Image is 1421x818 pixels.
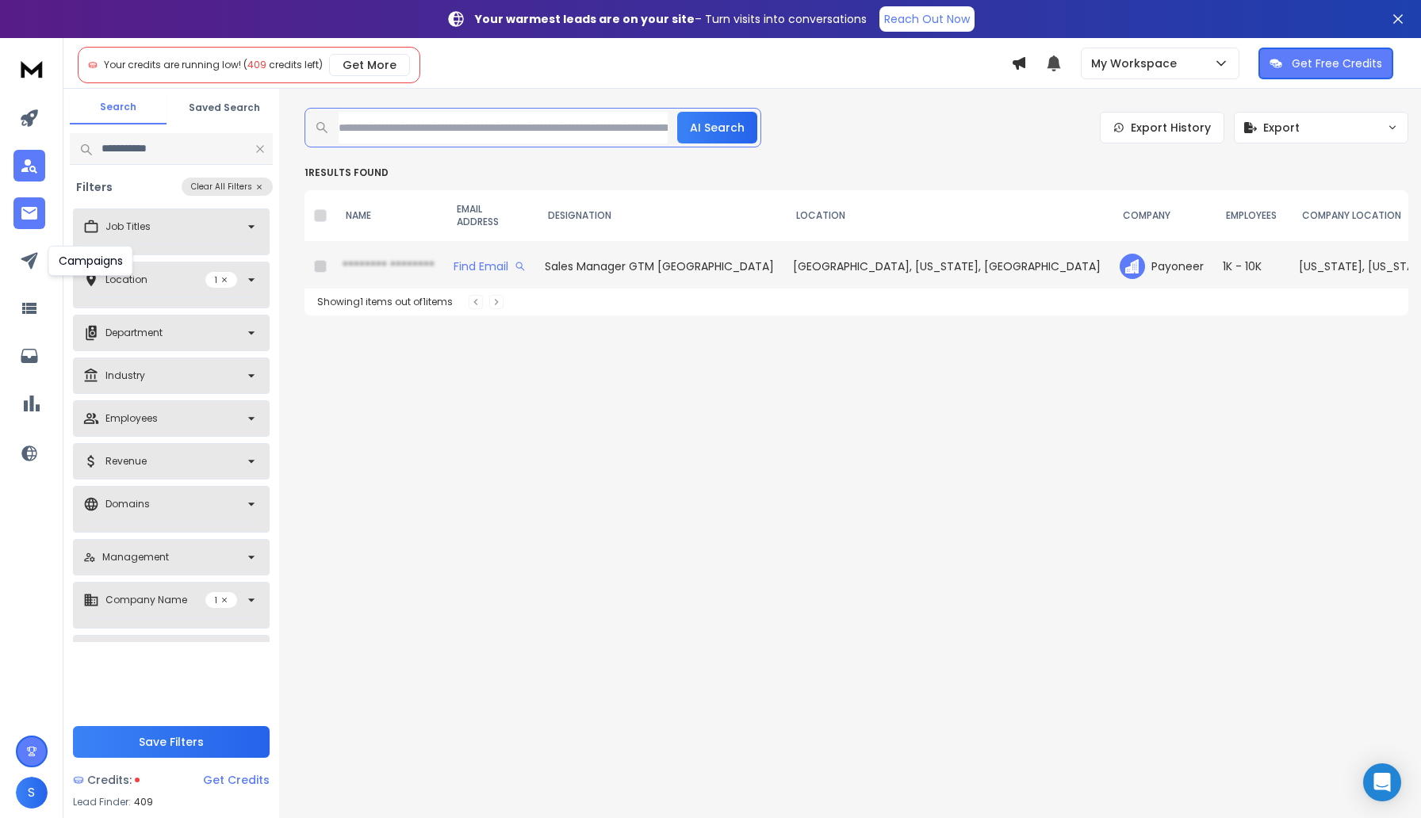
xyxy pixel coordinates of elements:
p: 1 results found [304,166,1408,179]
td: [GEOGRAPHIC_DATA], [US_STATE], [GEOGRAPHIC_DATA] [783,241,1110,292]
button: Get Free Credits [1258,48,1393,79]
th: EMAIL ADDRESS [444,190,535,241]
th: EMPLOYEES [1213,190,1289,241]
span: ( credits left) [243,58,323,71]
th: COMPANY [1110,190,1213,241]
div: Find Email [454,258,526,274]
button: S [16,777,48,808]
button: Save Filters [73,726,270,758]
th: LOCATION [783,190,1110,241]
div: Payoneer [1120,254,1204,279]
p: Reach Out Now [884,11,970,27]
p: Get Free Credits [1292,55,1382,71]
div: Campaigns [48,246,133,276]
p: Department [105,327,163,339]
img: logo [16,54,48,83]
span: 409 [134,796,153,808]
button: Get More [329,54,410,76]
td: 1K - 10K [1213,241,1289,292]
p: 1 [205,592,237,608]
strong: Your warmest leads are on your site [475,11,695,27]
span: 409 [247,58,266,71]
div: Open Intercom Messenger [1363,763,1401,801]
button: Search [70,91,167,124]
p: Revenue [105,455,147,468]
p: Company Name [105,594,187,606]
span: Your credits are running low! [104,58,241,71]
h3: Filters [70,179,119,195]
button: Saved Search [176,92,273,124]
th: NAME [333,190,444,241]
span: Export [1263,120,1300,136]
p: Location [105,273,147,286]
th: DESIGNATION [535,190,783,241]
p: Employees [105,412,158,425]
button: Clear All Filters [182,178,273,196]
p: My Workspace [1091,55,1183,71]
p: 1 [205,272,237,288]
span: Credits: [87,772,132,788]
p: Industry [105,369,145,382]
p: Lead Finder: [73,796,131,808]
div: Showing 1 items out of 1 items [317,296,453,308]
button: AI Search [677,112,757,143]
a: Export History [1100,112,1224,143]
p: Job Titles [105,220,151,233]
td: Sales Manager GTM [GEOGRAPHIC_DATA] [535,241,783,292]
p: Management [102,551,169,564]
p: – Turn visits into conversations [475,11,867,27]
p: Domains [105,498,150,510]
a: Reach Out Now [879,6,975,32]
div: Get Credits [203,772,270,788]
a: Credits:Get Credits [73,764,270,796]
